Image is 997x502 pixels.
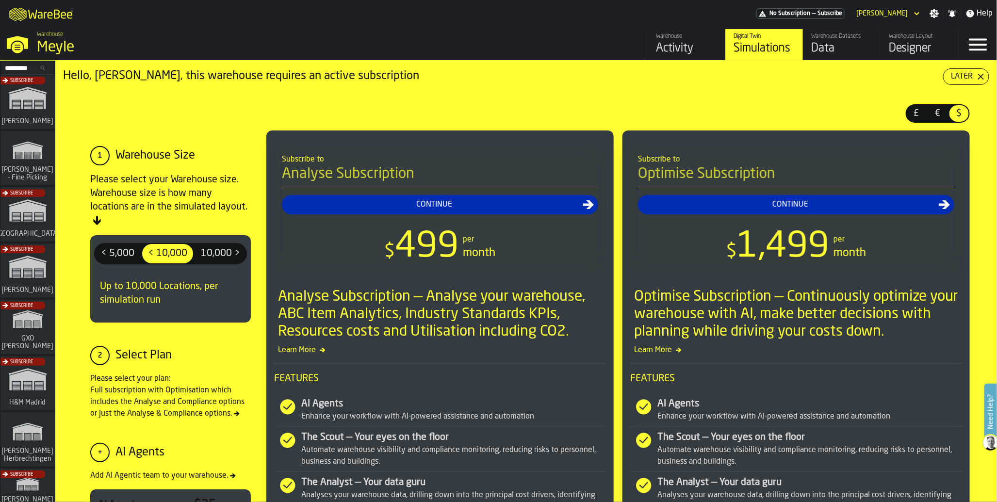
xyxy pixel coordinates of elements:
[194,243,247,264] label: button-switch-multi-10,000 >
[0,356,55,412] a: link-to-/wh/i/0438fb8c-4a97-4a5b-bcc6-2889b6922db0/simulations
[90,146,110,165] div: 1
[37,39,299,56] div: Meyle
[926,9,943,18] label: button-toggle-Settings
[756,8,845,19] div: Menu Subscription
[948,104,970,123] label: button-switch-multi-$
[944,9,961,18] label: button-toggle-Notifications
[95,244,140,263] div: thumb
[630,372,962,386] span: Features
[274,372,606,386] span: Features
[10,359,33,365] span: Subscribe
[734,41,795,56] div: Simulations
[63,68,943,84] div: Hello, [PERSON_NAME], this warehouse requires an active subscription
[657,431,962,444] div: The Scout — Your eyes on the floor
[927,104,948,123] label: button-switch-multi-€
[856,10,908,17] div: DropdownMenuValue-Ana Milicic
[817,10,842,17] span: Subscribe
[10,78,33,83] span: Subscribe
[949,105,969,122] div: thumb
[195,244,246,263] div: thumb
[10,191,33,196] span: Subscribe
[90,443,110,462] div: +
[656,41,718,56] div: Activity
[10,303,33,308] span: Subscribe
[395,230,459,265] span: 499
[97,246,138,261] span: < 5,000
[985,385,996,439] label: Need Help?
[852,8,922,19] div: DropdownMenuValue-Ana Milicic
[301,431,606,444] div: The Scout — Your eyes on the floor
[278,288,606,340] div: Analyse Subscription — Analyse your warehouse, ABC Item Analytics, Industry Standards KPIs, Resou...
[301,397,606,411] div: AI Agents
[142,244,193,263] div: thumb
[0,243,55,300] a: link-to-/wh/i/1653e8cc-126b-480f-9c47-e01e76aa4a88/simulations
[977,8,993,19] span: Help
[463,245,496,261] div: month
[0,75,55,131] a: link-to-/wh/i/72fe6713-8242-4c3c-8adf-5d67388ea6d5/simulations
[115,148,195,163] div: Warehouse Size
[648,29,725,60] a: link-to-/wh/i/a559492c-8db7-4f96-b4fe-6fc1bd76401c/feed/
[630,344,962,356] span: Learn More
[642,199,939,211] div: Continue
[737,230,830,265] span: 1,499
[638,165,954,187] h4: Optimise Subscription
[889,33,950,40] div: Warehouse Layout
[0,412,55,469] a: link-to-/wh/i/f0a6b354-7883-413a-84ff-a65eb9c31f03/simulations
[812,10,816,17] span: —
[930,107,946,120] span: €
[907,105,926,122] div: thumb
[734,33,795,40] div: Digital Twin
[909,107,924,120] span: £
[657,444,962,468] div: Automate warehouse visibility and compliance monitoring, reducing risks to personnel, business an...
[141,243,194,264] label: button-switch-multi-< 10,000
[463,234,474,245] div: per
[657,476,962,489] div: The Analyst — Your data guru
[769,10,810,17] span: No Subscription
[834,245,866,261] div: month
[962,8,997,19] label: button-toggle-Help
[657,411,962,422] div: Enhance your workflow with AI-powered assistance and automation
[301,411,606,422] div: Enhance your workflow with AI-powered assistance and automation
[726,242,737,261] span: $
[959,29,997,60] label: button-toggle-Menu
[37,31,63,38] span: Warehouse
[638,154,954,165] div: Subscribe to
[94,243,141,264] label: button-switch-multi-< 5,000
[282,154,598,165] div: Subscribe to
[811,41,873,56] div: Data
[948,71,977,82] div: Later
[301,476,606,489] div: The Analyst — Your data guru
[286,199,583,211] div: Continue
[725,29,803,60] a: link-to-/wh/i/a559492c-8db7-4f96-b4fe-6fc1bd76401c/simulations
[656,33,718,40] div: Warehouse
[10,472,33,477] span: Subscribe
[385,242,395,261] span: $
[282,195,598,214] button: button-Continue
[274,344,606,356] span: Learn More
[90,173,251,227] div: Please select your Warehouse size. Warehouse size is how many locations are in the simulated layout.
[928,105,948,122] div: thumb
[144,246,191,261] span: < 10,000
[803,29,881,60] a: link-to-/wh/i/a559492c-8db7-4f96-b4fe-6fc1bd76401c/data
[634,288,962,340] div: Optimise Subscription — Continuously optimize your warehouse with AI, make better decisions with ...
[881,29,958,60] a: link-to-/wh/i/a559492c-8db7-4f96-b4fe-6fc1bd76401c/designer
[282,165,598,187] h4: Analyse Subscription
[756,8,845,19] a: link-to-/wh/i/a559492c-8db7-4f96-b4fe-6fc1bd76401c/pricing/
[115,348,172,363] div: Select Plan
[115,445,164,460] div: AI Agents
[811,33,873,40] div: Warehouse Datasets
[10,247,33,252] span: Subscribe
[90,470,251,482] div: Add AI Agentic team to your warehouse.
[889,41,950,56] div: Designer
[301,444,606,468] div: Automate warehouse visibility and compliance monitoring, reducing risks to personnel, business an...
[90,346,110,365] div: 2
[834,234,845,245] div: per
[657,397,962,411] div: AI Agents
[951,107,967,120] span: $
[197,246,244,261] span: 10,000 >
[0,300,55,356] a: link-to-/wh/i/baca6aa3-d1fc-43c0-a604-2a1c9d5db74d/simulations
[90,373,251,420] div: Please select your plan: Full subscription with Optimisation which includes the Analyse and Compl...
[0,187,55,243] a: link-to-/wh/i/b5402f52-ce28-4f27-b3d4-5c6d76174849/simulations
[0,131,55,187] a: link-to-/wh/i/48cbecf7-1ea2-4bc9-a439-03d5b66e1a58/simulations
[638,195,954,214] button: button-Continue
